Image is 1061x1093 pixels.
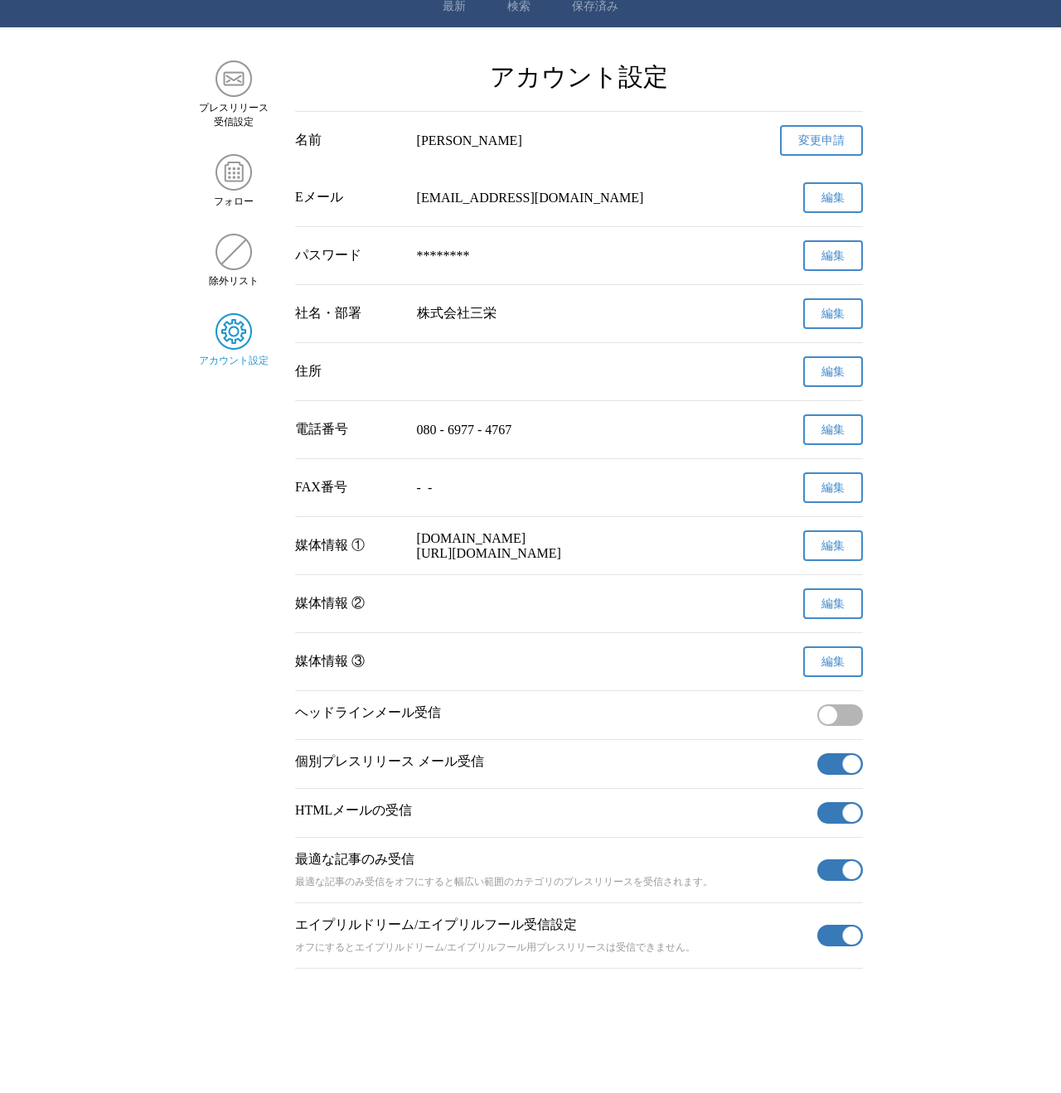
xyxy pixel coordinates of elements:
[295,653,404,670] div: 媒体情報 ③
[295,537,404,554] div: 媒体情報 ①
[821,481,845,496] span: 編集
[821,365,845,380] span: 編集
[198,154,269,209] a: フォローフォロー
[821,423,845,438] span: 編集
[803,356,863,387] button: 編集
[295,704,811,722] p: ヘッドラインメール受信
[216,60,252,97] img: プレスリリース 受信設定
[821,191,845,206] span: 編集
[821,307,845,322] span: 編集
[417,423,742,438] p: 080 - 6977 - 4767
[295,941,811,955] p: オフにするとエイプリルドリーム/エイプリルフール用プレスリリースは受信できません。
[295,916,811,934] p: エイプリルドリーム/エイプリルフール受信設定
[216,234,252,270] img: 除外リスト
[780,125,863,156] a: 変更申請
[216,154,252,191] img: フォロー
[821,597,845,612] span: 編集
[295,305,404,322] div: 社名・部署
[199,101,269,129] span: プレスリリース 受信設定
[417,531,742,561] p: [DOMAIN_NAME] [URL][DOMAIN_NAME]
[803,240,863,271] button: 編集
[295,595,404,612] div: 媒体情報 ②
[198,60,269,129] a: プレスリリース 受信設定プレスリリース 受信設定
[198,234,269,288] a: 除外リスト除外リスト
[295,363,404,380] div: 住所
[295,189,404,206] div: Eメール
[295,60,863,94] h2: アカウント設定
[803,588,863,619] button: 編集
[198,313,269,368] a: アカウント設定アカウント設定
[803,646,863,677] button: 編集
[821,539,845,554] span: 編集
[199,354,269,368] span: アカウント設定
[417,133,742,148] div: [PERSON_NAME]
[209,274,259,288] span: 除外リスト
[295,802,811,820] p: HTMLメールの受信
[216,313,252,350] img: アカウント設定
[803,182,863,213] button: 編集
[295,421,404,438] div: 電話番号
[803,298,863,329] button: 編集
[417,305,742,322] p: 株式会社三栄
[821,655,845,670] span: 編集
[295,132,404,149] div: 名前
[821,249,845,264] span: 編集
[295,753,811,771] p: 個別プレスリリース メール受信
[295,247,404,264] div: パスワード
[295,851,811,868] p: 最適な記事のみ受信
[803,414,863,445] button: 編集
[417,191,742,206] p: [EMAIL_ADDRESS][DOMAIN_NAME]
[295,479,404,496] div: FAX番号
[417,481,742,496] p: - -
[803,472,863,503] button: 編集
[295,875,811,889] p: 最適な記事のみ受信をオフにすると幅広い範囲のカテゴリのプレスリリースを受信されます。
[803,530,863,561] button: 編集
[214,195,254,209] span: フォロー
